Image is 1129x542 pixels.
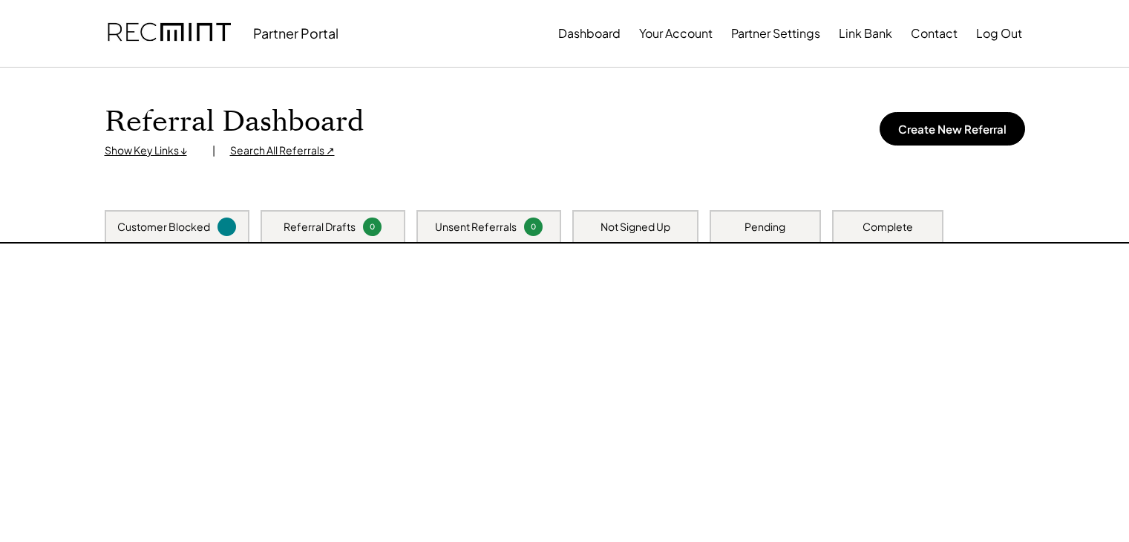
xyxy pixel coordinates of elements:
[911,19,958,48] button: Contact
[839,19,892,48] button: Link Bank
[108,8,231,59] img: recmint-logotype%403x.png
[731,19,820,48] button: Partner Settings
[880,112,1025,146] button: Create New Referral
[105,105,364,140] h1: Referral Dashboard
[212,143,215,158] div: |
[601,220,670,235] div: Not Signed Up
[526,221,540,232] div: 0
[976,19,1022,48] button: Log Out
[253,25,338,42] div: Partner Portal
[435,220,517,235] div: Unsent Referrals
[284,220,356,235] div: Referral Drafts
[105,143,197,158] div: Show Key Links ↓
[639,19,713,48] button: Your Account
[230,143,335,158] div: Search All Referrals ↗
[745,220,785,235] div: Pending
[117,220,210,235] div: Customer Blocked
[863,220,913,235] div: Complete
[365,221,379,232] div: 0
[558,19,621,48] button: Dashboard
